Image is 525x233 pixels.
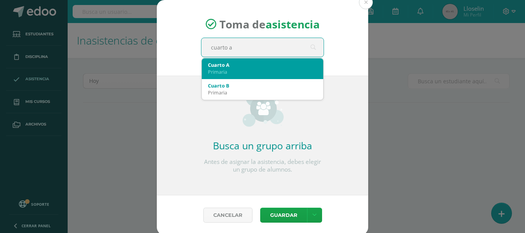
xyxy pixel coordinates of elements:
h2: Busca un grupo arriba [201,139,324,152]
div: Primaria [208,68,317,75]
div: Cuarto A [208,61,317,68]
div: Primaria [208,89,317,96]
strong: asistencia [266,17,320,31]
span: Toma de [219,17,320,31]
img: groups_small.png [242,88,284,127]
p: Antes de asignar la asistencia, debes elegir un grupo de alumnos. [201,158,324,174]
input: Busca un grado o sección aquí... [201,38,324,57]
button: Guardar [260,208,307,223]
a: Cancelar [203,208,253,223]
div: Cuarto B [208,82,317,89]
